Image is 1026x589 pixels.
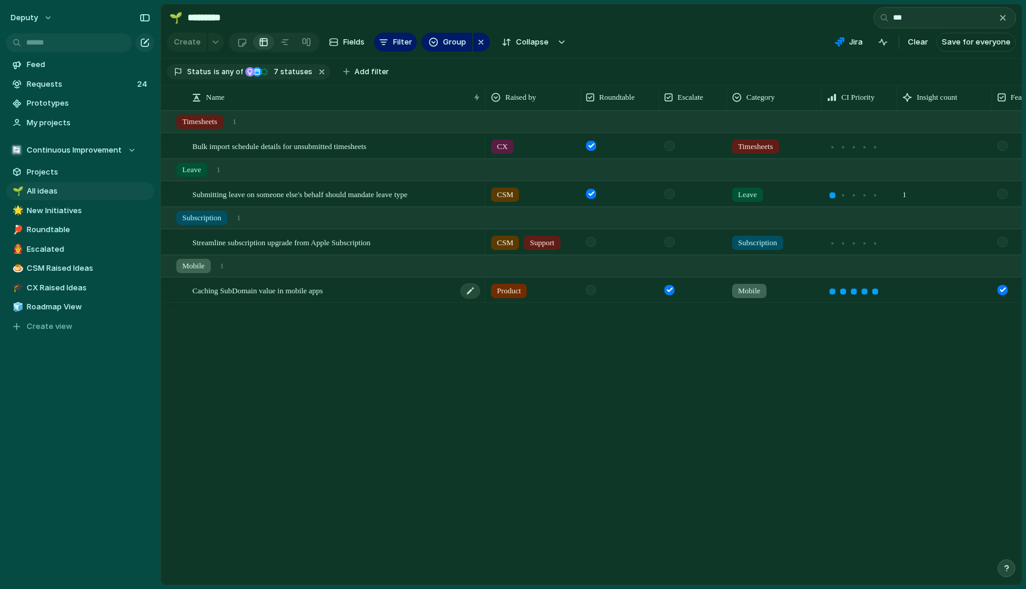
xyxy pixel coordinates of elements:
span: 7 [270,67,280,76]
button: 🔄Continuous Improvement [6,141,154,159]
span: Save for everyone [942,36,1011,48]
span: Feed [27,59,150,71]
span: Category [746,91,775,103]
span: Submitting leave on someone else's behalf should mandate leave type [192,187,407,201]
span: Streamline subscription upgrade from Apple Subscription [192,235,370,249]
span: Roundtable [27,224,150,236]
span: Leave [182,164,201,176]
a: 🏓Roundtable [6,221,154,239]
span: CSM [497,237,513,249]
a: 🧊Roadmap View [6,298,154,316]
span: 1 [233,116,237,128]
span: My projects [27,117,150,129]
button: 🍮 [11,262,23,274]
div: 🧊 [12,300,21,314]
span: Caching SubDomain value in mobile apps [192,283,323,297]
button: Add filter [336,64,396,80]
button: 🏓 [11,224,23,236]
div: 🎓 [12,281,21,294]
button: Fields [324,33,369,52]
span: Continuous Improvement [27,144,122,156]
button: Clear [903,33,933,52]
button: 🎓 [11,282,23,294]
button: isany of [211,65,245,78]
span: Requests [27,78,134,90]
span: 1 [220,260,224,272]
span: Mobile [182,260,205,272]
span: Leave [738,189,757,201]
span: any of [220,66,243,77]
span: Product [497,285,521,297]
button: 7 statuses [244,65,315,78]
span: Escalate [677,91,703,103]
a: 🌟New Initiatives [6,202,154,220]
span: All ideas [27,185,150,197]
button: 🌱 [166,8,185,27]
div: 🍮 [12,262,21,275]
span: Group [443,36,466,48]
a: 🌱All ideas [6,182,154,200]
span: Create view [27,321,72,332]
div: 🌱 [169,9,182,26]
div: 🌱 [12,185,21,198]
a: 🍮CSM Raised Ideas [6,259,154,277]
button: 🧊 [11,301,23,313]
button: 🌟 [11,205,23,217]
span: Projects [27,166,150,178]
a: Prototypes [6,94,154,112]
span: 1 [237,212,241,224]
a: 🎓CX Raised Ideas [6,279,154,297]
button: 👨‍🚒 [11,243,23,255]
span: Status [187,66,211,77]
span: CI Priority [841,91,875,103]
button: Jira [830,33,867,51]
div: 👨‍🚒 [12,242,21,256]
span: Timesheets [182,116,217,128]
span: Fields [343,36,365,48]
span: Subscription [738,237,777,249]
span: Name [206,91,224,103]
span: CSM [497,189,513,201]
button: Filter [374,33,417,52]
span: CX [497,141,508,153]
div: 🔄 [11,144,23,156]
span: CX Raised Ideas [27,282,150,294]
span: Collapse [516,36,549,48]
span: CSM Raised Ideas [27,262,150,274]
span: statuses [270,66,312,77]
span: Timesheets [738,141,773,153]
button: Save for everyone [936,33,1016,52]
span: Support [530,237,554,249]
span: 1 [898,182,911,201]
span: Add filter [354,66,389,77]
a: Feed [6,56,154,74]
button: 🌱 [11,185,23,197]
span: Insight count [917,91,957,103]
span: Clear [908,36,928,48]
span: is [214,66,220,77]
span: Roundtable [599,91,635,103]
span: Escalated [27,243,150,255]
span: Prototypes [27,97,150,109]
button: Create view [6,318,154,335]
span: Filter [393,36,412,48]
span: Subscription [182,212,221,224]
span: Bulk import schedule details for unsubmitted timesheets [192,139,366,153]
span: Raised by [505,91,536,103]
span: New Initiatives [27,205,150,217]
div: 👨‍🚒Escalated [6,240,154,258]
div: 🌟 [12,204,21,217]
a: Requests24 [6,75,154,93]
span: 1 [217,164,221,176]
button: Group [422,33,472,52]
span: 24 [137,78,150,90]
span: Roadmap View [27,301,150,313]
button: Collapse [495,33,555,52]
a: Projects [6,163,154,181]
button: deputy [5,8,59,27]
span: Jira [849,36,863,48]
